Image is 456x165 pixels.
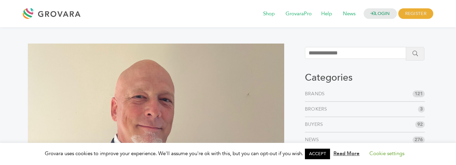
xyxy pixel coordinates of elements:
span: GrovaraPro [281,7,316,20]
a: Read More [333,150,360,157]
a: ACCEPT [305,149,330,159]
a: Cookie settings [369,150,404,157]
span: 3 [418,106,425,113]
a: Brokers [305,106,330,113]
span: 121 [413,90,425,97]
span: REGISTER [398,9,433,19]
a: Shop [258,10,279,18]
span: Help [316,7,337,20]
h3: Categories [305,72,425,84]
span: 276 [413,136,425,143]
a: News [338,10,360,18]
a: Brands [305,90,328,97]
a: News [305,136,322,143]
a: LOGIN [364,9,397,19]
a: GrovaraPro [281,10,316,18]
span: 92 [415,121,425,128]
a: Buyers [305,121,326,128]
span: News [338,7,360,20]
a: Help [316,10,337,18]
span: Grovara uses cookies to improve your experience. We'll assume you're ok with this, but you can op... [45,150,411,157]
span: Shop [258,7,279,20]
